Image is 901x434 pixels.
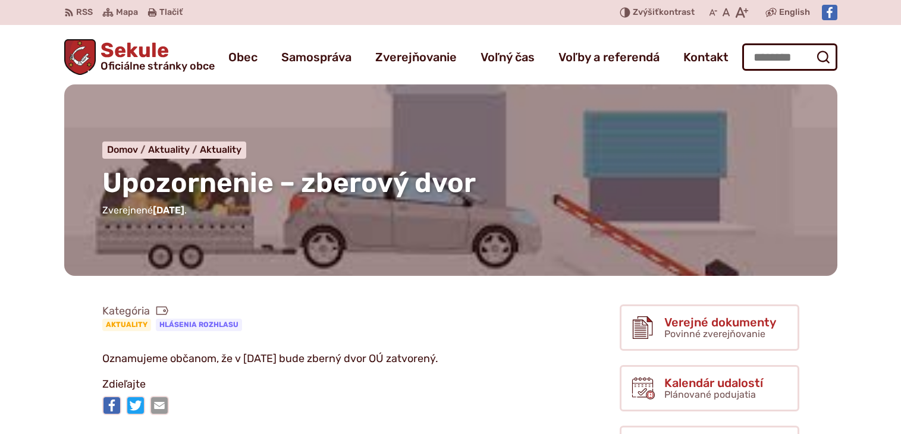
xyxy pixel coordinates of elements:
[375,40,457,74] a: Zverejňovanie
[96,40,215,71] span: Sekule
[102,319,151,331] a: Aktuality
[102,304,247,318] span: Kategória
[148,144,190,155] span: Aktuality
[664,316,776,329] span: Verejné dokumenty
[159,8,183,18] span: Tlačiť
[156,319,242,331] a: Hlásenia rozhlasu
[633,7,659,17] span: Zvýšiť
[200,144,241,155] a: Aktuality
[102,166,476,199] span: Upozornenie – zberový dvor
[620,304,799,351] a: Verejné dokumenty Povinné zverejňovanie
[153,205,184,216] span: [DATE]
[822,5,837,20] img: Prejsť na Facebook stránku
[777,5,812,20] a: English
[150,396,169,415] img: Zdieľať e-mailom
[664,389,756,400] span: Plánované podujatia
[126,396,145,415] img: Zdieľať na Twitteri
[64,39,96,75] img: Prejsť na domovskú stránku
[116,5,138,20] span: Mapa
[558,40,660,74] a: Voľby a referendá
[101,61,215,71] span: Oficiálne stránky obce
[107,144,148,155] a: Domov
[102,203,799,218] p: Zverejnené .
[102,396,121,415] img: Zdieľať na Facebooku
[102,376,525,394] p: Zdieľajte
[481,40,535,74] a: Voľný čas
[281,40,351,74] a: Samospráva
[228,40,258,74] a: Obec
[664,376,763,389] span: Kalendár udalostí
[664,328,765,339] span: Povinné zverejňovanie
[633,8,695,18] span: kontrast
[148,144,200,155] a: Aktuality
[64,39,215,75] a: Logo Sekule, prejsť na domovskú stránku.
[102,350,525,368] p: Oznamujeme občanom, že v [DATE] bude zberný dvor OÚ zatvorený.
[779,5,810,20] span: English
[107,144,138,155] span: Domov
[620,365,799,411] a: Kalendár udalostí Plánované podujatia
[683,40,729,74] a: Kontakt
[76,5,93,20] span: RSS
